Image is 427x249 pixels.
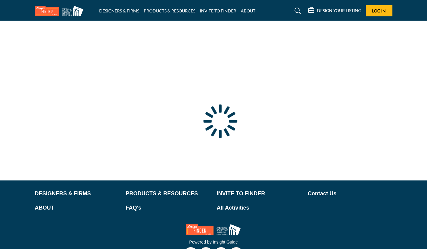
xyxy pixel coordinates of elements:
a: INVITE TO FINDER [217,190,301,198]
a: ABOUT [241,8,255,13]
a: DESIGNERS & FIRMS [99,8,139,13]
button: Log In [366,5,392,16]
img: Site Logo [35,6,86,16]
a: All Activities [217,204,301,212]
span: Log In [372,8,386,13]
a: ABOUT [35,204,119,212]
a: Powered by Insight Guide [189,240,238,244]
a: INVITE TO FINDER [200,8,236,13]
img: No Site Logo [186,224,241,235]
a: Contact Us [308,190,392,198]
a: DESIGNERS & FIRMS [35,190,119,198]
a: PRODUCTS & RESOURCES [144,8,195,13]
div: DESIGN YOUR LISTING [308,7,361,15]
a: Search [289,6,305,16]
a: PRODUCTS & RESOURCES [126,190,210,198]
a: FAQ's [126,204,210,212]
h5: DESIGN YOUR LISTING [317,8,361,13]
